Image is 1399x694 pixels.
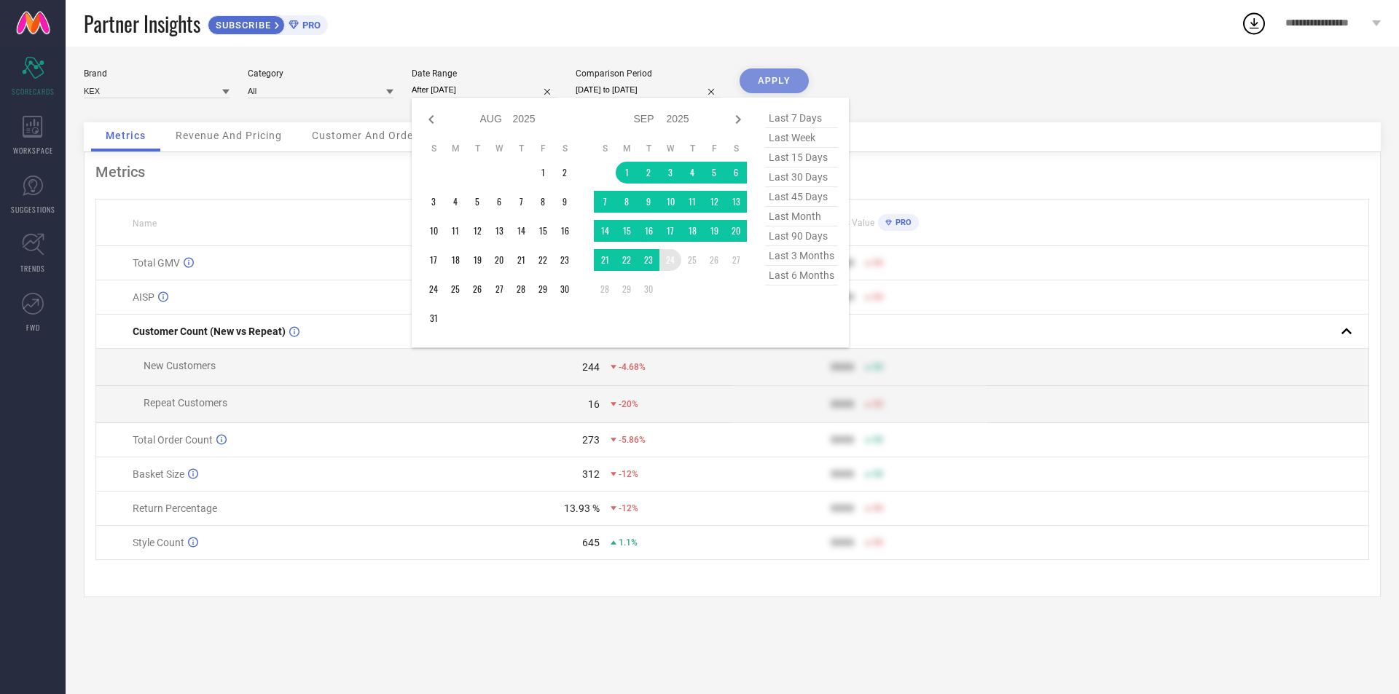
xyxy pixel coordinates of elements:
span: -20% [619,399,638,409]
span: last 30 days [765,167,838,187]
td: Sat Aug 09 2025 [554,191,576,213]
span: Basket Size [133,468,184,480]
div: 312 [582,468,600,480]
span: last 6 months [765,266,838,285]
td: Fri Aug 08 2025 [532,191,554,213]
div: Previous month [423,111,440,128]
td: Fri Aug 15 2025 [532,220,554,242]
td: Mon Aug 18 2025 [444,249,466,271]
td: Tue Sep 16 2025 [638,220,659,242]
td: Thu Sep 04 2025 [681,162,703,184]
th: Wednesday [659,143,681,154]
input: Select date range [412,82,557,98]
td: Wed Aug 27 2025 [488,278,510,300]
td: Sat Sep 20 2025 [725,220,747,242]
span: 50 [873,399,883,409]
th: Saturday [725,143,747,154]
th: Saturday [554,143,576,154]
td: Tue Sep 23 2025 [638,249,659,271]
td: Sat Aug 23 2025 [554,249,576,271]
div: 16 [588,398,600,410]
span: -12% [619,503,638,513]
th: Sunday [594,143,616,154]
span: -4.68% [619,362,646,372]
span: New Customers [144,360,216,371]
span: 50 [873,362,883,372]
span: -12% [619,469,638,479]
th: Friday [532,143,554,154]
td: Sun Aug 24 2025 [423,278,444,300]
span: SUBSCRIBE [208,20,275,31]
span: 50 [873,435,883,445]
span: -5.86% [619,435,646,445]
span: 1.1% [619,537,638,548]
div: 9999 [831,398,854,410]
td: Mon Aug 11 2025 [444,220,466,242]
td: Mon Aug 25 2025 [444,278,466,300]
a: SUBSCRIBEPRO [208,12,328,35]
td: Fri Aug 22 2025 [532,249,554,271]
th: Tuesday [466,143,488,154]
th: Tuesday [638,143,659,154]
td: Thu Sep 25 2025 [681,249,703,271]
span: AISP [133,291,154,303]
span: last 15 days [765,148,838,167]
td: Tue Sep 30 2025 [638,278,659,300]
td: Wed Sep 24 2025 [659,249,681,271]
th: Thursday [510,143,532,154]
td: Wed Sep 03 2025 [659,162,681,184]
div: Comparison Period [576,68,721,79]
th: Thursday [681,143,703,154]
div: 645 [582,537,600,548]
th: Sunday [423,143,444,154]
td: Sun Sep 07 2025 [594,191,616,213]
span: 50 [873,503,883,513]
td: Mon Sep 01 2025 [616,162,638,184]
span: last 3 months [765,246,838,266]
td: Thu Aug 21 2025 [510,249,532,271]
td: Sun Sep 21 2025 [594,249,616,271]
div: 9999 [831,537,854,548]
td: Tue Aug 05 2025 [466,191,488,213]
td: Thu Aug 14 2025 [510,220,532,242]
td: Sun Aug 03 2025 [423,191,444,213]
span: SUGGESTIONS [11,204,55,215]
span: Name [133,218,157,229]
td: Wed Sep 10 2025 [659,191,681,213]
td: Sat Aug 16 2025 [554,220,576,242]
td: Sun Aug 10 2025 [423,220,444,242]
td: Sat Aug 02 2025 [554,162,576,184]
div: 9999 [831,434,854,446]
td: Fri Sep 12 2025 [703,191,725,213]
span: FWD [26,322,40,333]
span: PRO [299,20,321,31]
div: Date Range [412,68,557,79]
td: Thu Aug 28 2025 [510,278,532,300]
div: 9999 [831,468,854,480]
td: Mon Sep 29 2025 [616,278,638,300]
span: Customer And Orders [312,130,423,141]
span: WORKSPACE [13,145,53,156]
span: 50 [873,469,883,479]
span: Total GMV [133,257,180,269]
div: Brand [84,68,230,79]
td: Tue Sep 09 2025 [638,191,659,213]
td: Mon Sep 15 2025 [616,220,638,242]
div: 273 [582,434,600,446]
td: Tue Sep 02 2025 [638,162,659,184]
td: Fri Sep 05 2025 [703,162,725,184]
td: Fri Sep 26 2025 [703,249,725,271]
th: Monday [616,143,638,154]
span: Customer Count (New vs Repeat) [133,326,286,337]
td: Sat Sep 06 2025 [725,162,747,184]
span: Total Order Count [133,434,213,446]
td: Fri Sep 19 2025 [703,220,725,242]
span: SCORECARDS [12,86,55,97]
span: Return Percentage [133,502,217,514]
span: Revenue And Pricing [176,130,282,141]
td: Thu Aug 07 2025 [510,191,532,213]
span: 50 [873,258,883,268]
span: last week [765,128,838,148]
span: 50 [873,537,883,548]
div: Open download list [1241,10,1267,36]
